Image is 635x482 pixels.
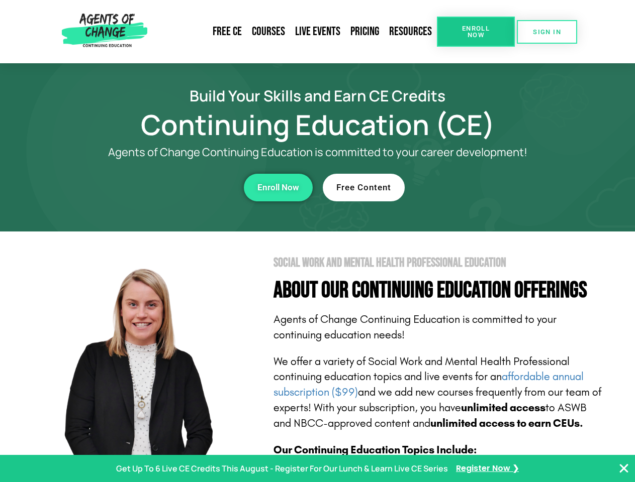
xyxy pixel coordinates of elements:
[533,29,561,35] span: SIGN IN
[345,20,384,43] a: Pricing
[274,313,557,341] span: Agents of Change Continuing Education is committed to your continuing education needs!
[323,174,405,201] a: Free Content
[437,17,515,47] a: Enroll Now
[274,443,477,456] b: Our Continuing Education Topics Include:
[517,20,577,44] a: SIGN IN
[274,257,604,269] h2: Social Work and Mental Health Professional Education
[274,279,604,302] h4: About Our Continuing Education Offerings
[257,183,299,192] span: Enroll Now
[274,354,604,431] p: We offer a variety of Social Work and Mental Health Professional continuing education topics and ...
[247,20,290,43] a: Courses
[116,461,448,476] p: Get Up To 6 Live CE Credits This August - Register For Our Lunch & Learn Live CE Series
[151,20,437,43] nav: Menu
[244,174,313,201] a: Enroll Now
[384,20,437,43] a: Resources
[618,462,630,474] button: Close Banner
[31,88,604,103] h2: Build Your Skills and Earn CE Credits
[208,20,247,43] a: Free CE
[461,401,546,414] b: unlimited access
[453,25,499,38] span: Enroll Now
[31,113,604,136] h1: Continuing Education (CE)
[290,20,345,43] a: Live Events
[430,417,583,430] b: unlimited access to earn CEUs.
[456,461,519,476] a: Register Now ❯
[336,183,391,192] span: Free Content
[71,146,564,159] p: Agents of Change Continuing Education is committed to your career development!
